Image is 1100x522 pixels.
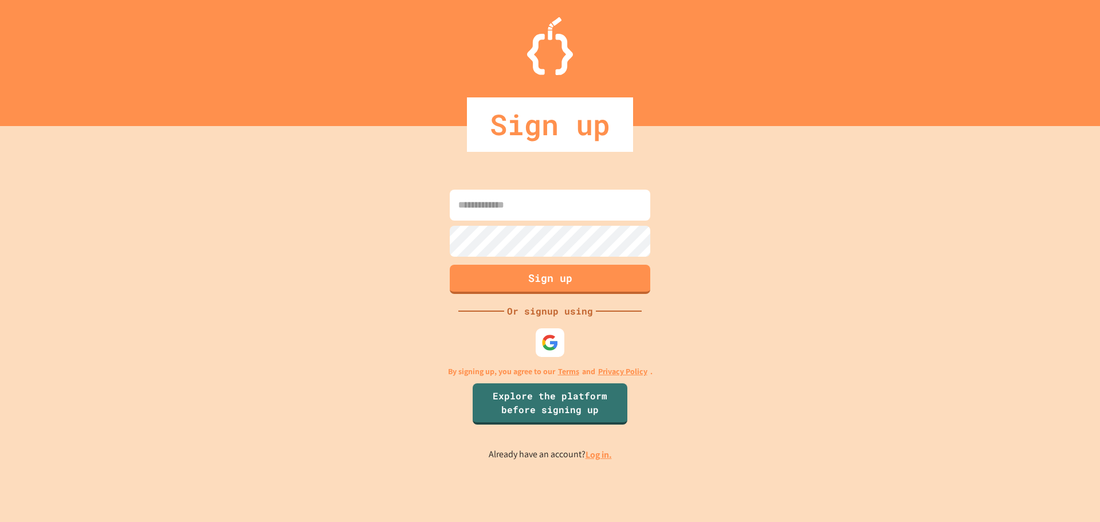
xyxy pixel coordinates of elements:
[527,17,573,75] img: Logo.svg
[586,449,612,461] a: Log in.
[467,97,633,152] div: Sign up
[541,334,559,351] img: google-icon.svg
[473,383,627,425] a: Explore the platform before signing up
[450,265,650,294] button: Sign up
[504,304,596,318] div: Or signup using
[558,366,579,378] a: Terms
[448,366,653,378] p: By signing up, you agree to our and .
[598,366,647,378] a: Privacy Policy
[489,448,612,462] p: Already have an account?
